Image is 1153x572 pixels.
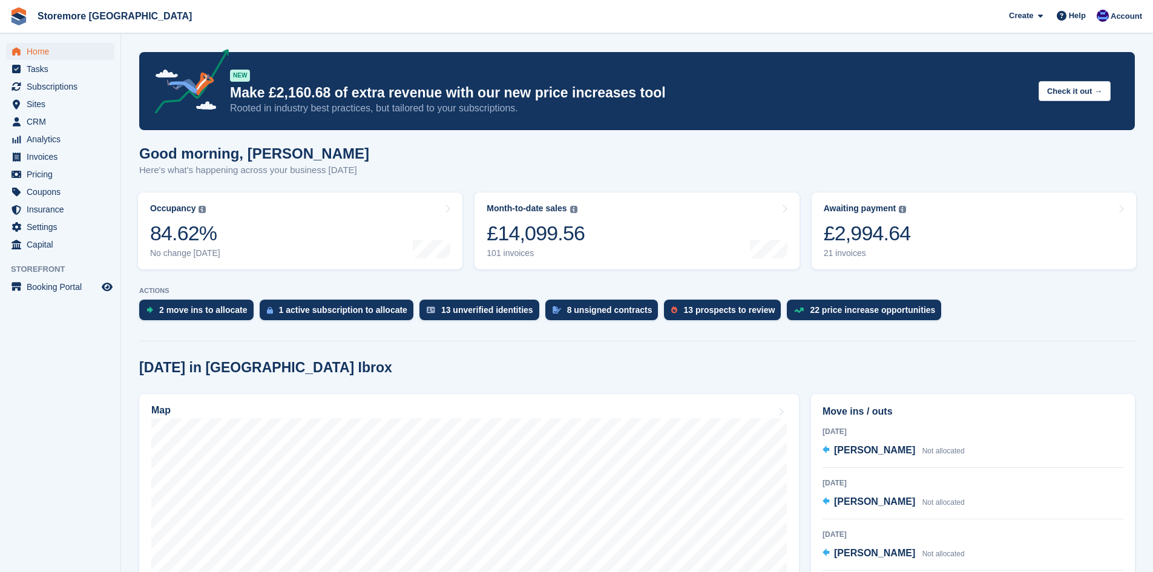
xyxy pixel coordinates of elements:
[1009,10,1033,22] span: Create
[230,84,1029,102] p: Make £2,160.68 of extra revenue with our new price increases tool
[6,131,114,148] a: menu
[27,278,99,295] span: Booking Portal
[823,426,1123,437] div: [DATE]
[145,49,229,118] img: price-adjustments-announcement-icon-8257ccfd72463d97f412b2fc003d46551f7dbcb40ab6d574587a9cd5c0d94...
[1039,81,1111,101] button: Check it out →
[27,236,99,253] span: Capital
[487,221,585,246] div: £14,099.56
[812,192,1136,269] a: Awaiting payment £2,994.64 21 invoices
[230,102,1029,115] p: Rooted in industry best practices, but tailored to your subscriptions.
[27,201,99,218] span: Insurance
[794,307,804,313] img: price_increase_opportunities-93ffe204e8149a01c8c9dc8f82e8f89637d9d84a8eef4429ea346261dce0b2c0.svg
[824,221,911,246] div: £2,994.64
[6,43,114,60] a: menu
[834,445,915,455] span: [PERSON_NAME]
[150,221,220,246] div: 84.62%
[27,43,99,60] span: Home
[664,300,787,326] a: 13 prospects to review
[6,113,114,130] a: menu
[139,287,1135,295] p: ACTIONS
[787,300,947,326] a: 22 price increase opportunities
[1097,10,1109,22] img: Angela
[6,236,114,253] a: menu
[6,278,114,295] a: menu
[824,248,911,258] div: 21 invoices
[553,306,561,314] img: contract_signature_icon-13c848040528278c33f63329250d36e43548de30e8caae1d1a13099fd9432cc5.svg
[6,61,114,77] a: menu
[27,113,99,130] span: CRM
[27,148,99,165] span: Invoices
[823,546,965,562] a: [PERSON_NAME] Not allocated
[260,300,419,326] a: 1 active subscription to allocate
[6,219,114,235] a: menu
[419,300,545,326] a: 13 unverified identities
[922,447,965,455] span: Not allocated
[567,305,652,315] div: 8 unsigned contracts
[922,498,965,507] span: Not allocated
[139,163,369,177] p: Here's what's happening across your business [DATE]
[159,305,248,315] div: 2 move ins to allocate
[545,300,665,326] a: 8 unsigned contracts
[139,360,392,376] h2: [DATE] in [GEOGRAPHIC_DATA] Ibrox
[27,78,99,95] span: Subscriptions
[683,305,775,315] div: 13 prospects to review
[267,306,273,314] img: active_subscription_to_allocate_icon-d502201f5373d7db506a760aba3b589e785aa758c864c3986d89f69b8ff3...
[27,166,99,183] span: Pricing
[10,7,28,25] img: stora-icon-8386f47178a22dfd0bd8f6a31ec36ba5ce8667c1dd55bd0f319d3a0aa187defe.svg
[6,148,114,165] a: menu
[279,305,407,315] div: 1 active subscription to allocate
[1069,10,1086,22] span: Help
[151,405,171,416] h2: Map
[6,166,114,183] a: menu
[475,192,799,269] a: Month-to-date sales £14,099.56 101 invoices
[823,404,1123,419] h2: Move ins / outs
[150,248,220,258] div: No change [DATE]
[823,495,965,510] a: [PERSON_NAME] Not allocated
[823,529,1123,540] div: [DATE]
[834,548,915,558] span: [PERSON_NAME]
[823,478,1123,488] div: [DATE]
[11,263,120,275] span: Storefront
[487,203,567,214] div: Month-to-date sales
[823,443,965,459] a: [PERSON_NAME] Not allocated
[139,145,369,162] h1: Good morning, [PERSON_NAME]
[6,201,114,218] a: menu
[138,192,462,269] a: Occupancy 84.62% No change [DATE]
[27,61,99,77] span: Tasks
[427,306,435,314] img: verify_identity-adf6edd0f0f0b5bbfe63781bf79b02c33cf7c696d77639b501bdc392416b5a36.svg
[27,219,99,235] span: Settings
[27,131,99,148] span: Analytics
[199,206,206,213] img: icon-info-grey-7440780725fd019a000dd9b08b2336e03edf1995a4989e88bcd33f0948082b44.svg
[441,305,533,315] div: 13 unverified identities
[487,248,585,258] div: 101 invoices
[922,550,965,558] span: Not allocated
[834,496,915,507] span: [PERSON_NAME]
[139,300,260,326] a: 2 move ins to allocate
[1111,10,1142,22] span: Account
[100,280,114,294] a: Preview store
[570,206,577,213] img: icon-info-grey-7440780725fd019a000dd9b08b2336e03edf1995a4989e88bcd33f0948082b44.svg
[230,70,250,82] div: NEW
[810,305,935,315] div: 22 price increase opportunities
[27,96,99,113] span: Sites
[33,6,197,26] a: Storemore [GEOGRAPHIC_DATA]
[824,203,896,214] div: Awaiting payment
[150,203,195,214] div: Occupancy
[27,183,99,200] span: Coupons
[6,78,114,95] a: menu
[671,306,677,314] img: prospect-51fa495bee0391a8d652442698ab0144808aea92771e9ea1ae160a38d050c398.svg
[6,96,114,113] a: menu
[899,206,906,213] img: icon-info-grey-7440780725fd019a000dd9b08b2336e03edf1995a4989e88bcd33f0948082b44.svg
[146,306,153,314] img: move_ins_to_allocate_icon-fdf77a2bb77ea45bf5b3d319d69a93e2d87916cf1d5bf7949dd705db3b84f3ca.svg
[6,183,114,200] a: menu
